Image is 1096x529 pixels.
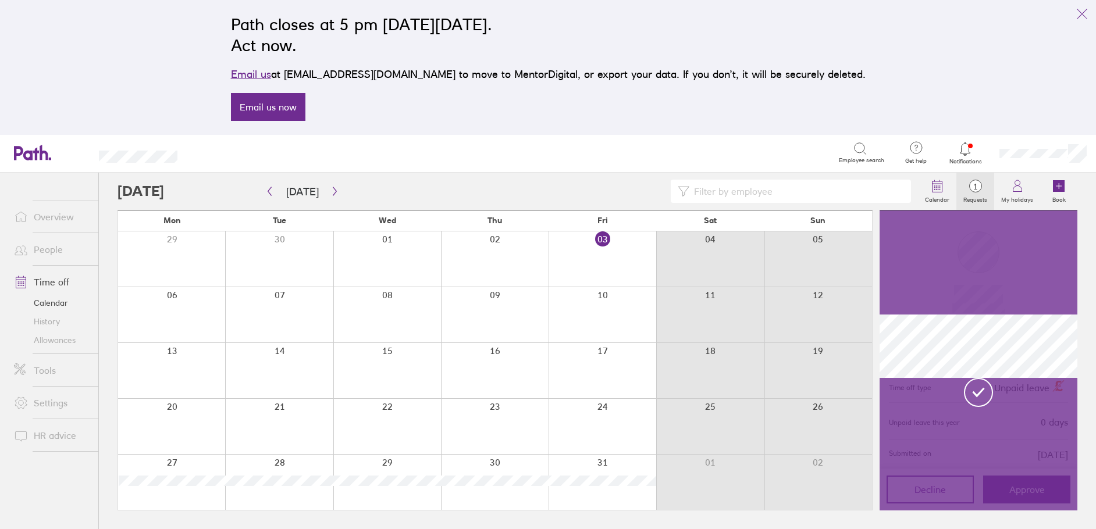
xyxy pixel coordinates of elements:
[918,173,956,210] a: Calendar
[5,294,98,312] a: Calendar
[956,182,994,191] span: 1
[5,312,98,331] a: History
[487,216,502,225] span: Thu
[163,216,181,225] span: Mon
[5,424,98,447] a: HR advice
[277,182,328,201] button: [DATE]
[379,216,396,225] span: Wed
[231,68,271,80] a: Email us
[5,205,98,228] a: Overview
[273,216,286,225] span: Tue
[5,359,98,382] a: Tools
[231,14,866,56] h2: Path closes at 5 pm [DATE][DATE]. Act now.
[897,158,935,165] span: Get help
[946,141,984,165] a: Notifications
[5,391,98,414] a: Settings
[209,147,239,158] div: Search
[810,216,825,225] span: Sun
[231,66,866,83] p: at [EMAIL_ADDRESS][DOMAIN_NAME] to move to MentorDigital, or export your data. If you don’t, it w...
[5,331,98,349] a: Allowances
[231,93,305,121] a: Email us now
[918,193,956,203] label: Calendar
[1040,173,1077,210] a: Book
[956,173,994,210] a: 1Requests
[1045,193,1073,203] label: Book
[994,193,1040,203] label: My holidays
[839,157,884,164] span: Employee search
[946,158,984,165] span: Notifications
[5,238,98,261] a: People
[704,216,717,225] span: Sat
[689,180,904,202] input: Filter by employee
[597,216,608,225] span: Fri
[5,270,98,294] a: Time off
[956,193,994,203] label: Requests
[994,173,1040,210] a: My holidays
